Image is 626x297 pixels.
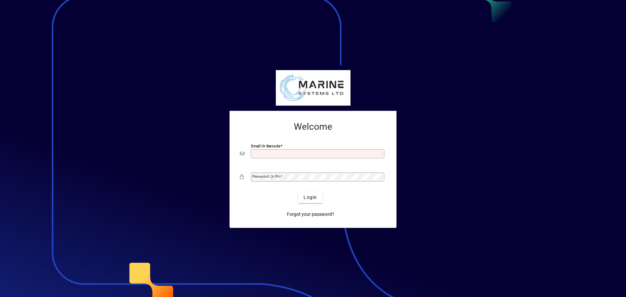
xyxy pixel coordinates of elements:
mat-label: Email or Barcode [251,144,280,148]
a: Forgot your password? [284,208,337,220]
button: Login [298,191,322,203]
span: Forgot your password? [287,211,334,218]
mat-label: Password or Pin [252,174,280,179]
h2: Welcome [240,121,386,132]
span: Login [304,194,317,201]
